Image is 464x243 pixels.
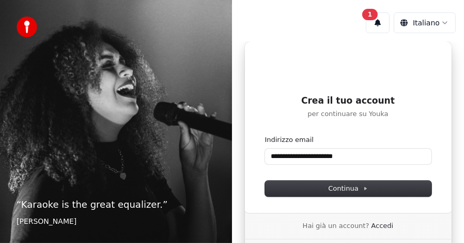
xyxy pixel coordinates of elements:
[265,181,431,196] button: Continua
[265,135,314,145] label: Indirizzo email
[265,109,431,119] p: per continuare su Youka
[362,9,378,20] div: 1
[328,184,367,193] span: Continua
[366,12,390,33] button: 1
[17,197,215,212] p: “ Karaoke is the great equalizer. ”
[303,221,369,231] span: Hai già un account?
[371,221,393,231] a: Accedi
[17,17,37,37] img: youka
[17,216,215,226] footer: [PERSON_NAME]
[265,95,431,107] h1: Crea il tuo account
